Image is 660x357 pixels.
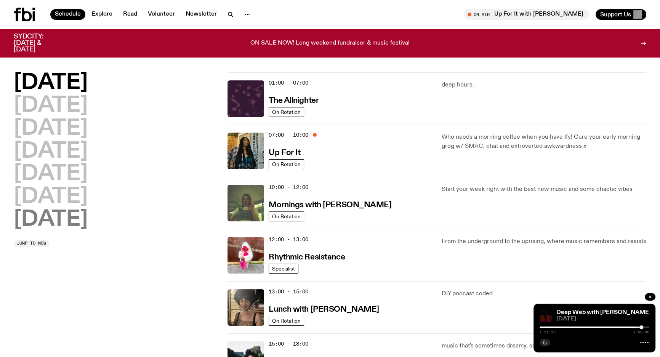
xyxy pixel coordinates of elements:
span: 10:00 - 12:00 [269,184,308,191]
span: 2:00:00 [633,330,649,334]
h3: The Allnighter [269,97,319,105]
a: Schedule [50,9,85,20]
a: Specialist [269,264,298,274]
a: The Allnighter [269,95,319,105]
span: 15:00 - 18:00 [269,340,308,347]
a: Lunch with [PERSON_NAME] [269,304,379,314]
a: On Rotation [269,211,304,221]
span: Specialist [272,266,295,271]
span: 07:00 - 10:00 [269,131,308,139]
a: Up For It [269,147,300,157]
a: Rhythmic Resistance [269,252,345,261]
p: Start your week right with the best new music and some chaotic vibes [442,185,646,194]
h3: SYDCITY: [DATE] & [DATE] [14,34,62,53]
a: Explore [87,9,117,20]
button: On AirUp For It with [PERSON_NAME] [464,9,590,20]
span: Jump to now [17,241,46,245]
a: Newsletter [181,9,221,20]
h3: Rhythmic Resistance [269,253,345,261]
p: DIY podcast coded [442,289,646,298]
a: On Rotation [269,159,304,169]
a: On Rotation [269,316,304,326]
a: Volunteer [143,9,179,20]
img: Attu crouches on gravel in front of a brown wall. They are wearing a white fur coat with a hood, ... [227,237,264,274]
button: Jump to now [14,240,49,247]
span: 13:00 - 15:00 [269,288,308,295]
button: [DATE] [14,118,88,139]
span: 01:00 - 07:00 [269,79,308,86]
button: [DATE] [14,141,88,162]
p: Who needs a morning coffee when you have Ify! Cure your early morning grog w/ SMAC, chat and extr... [442,133,646,151]
span: On Rotation [272,109,301,115]
span: Support Us [600,11,631,18]
img: Jim Kretschmer in a really cute outfit with cute braids, standing on a train holding up a peace s... [227,185,264,221]
button: [DATE] [14,209,88,231]
button: Support Us [596,9,646,20]
a: On Rotation [269,107,304,117]
span: On Rotation [272,161,301,167]
span: 1:51:19 [540,330,556,334]
span: On Rotation [272,213,301,219]
p: From the underground to the uprising, where music remembers and resists [442,237,646,246]
span: 12:00 - 13:00 [269,236,308,243]
span: On Rotation [272,318,301,323]
img: Ify - a Brown Skin girl with black braided twists, looking up to the side with her tongue stickin... [227,133,264,169]
a: Read [119,9,142,20]
a: Mornings with [PERSON_NAME] [269,200,391,209]
h3: Lunch with [PERSON_NAME] [269,306,379,314]
button: [DATE] [14,163,88,185]
p: music that's sometimes dreamy, sometimes fast, but always good! [442,341,646,351]
h3: Up For It [269,149,300,157]
button: [DATE] [14,186,88,208]
span: [DATE] [556,316,649,322]
button: [DATE] [14,72,88,94]
h3: Mornings with [PERSON_NAME] [269,201,391,209]
button: [DATE] [14,95,88,117]
p: ON SALE NOW! Long weekend fundraiser & music festival [250,40,410,47]
p: deep hours. [442,80,646,90]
